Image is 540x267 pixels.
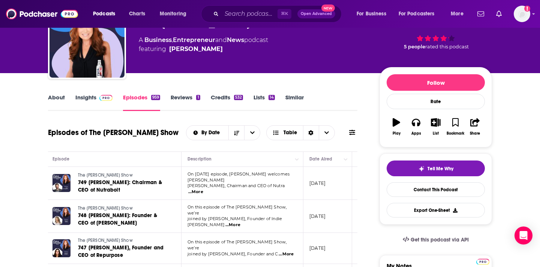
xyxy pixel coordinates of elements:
[387,203,485,217] button: Export One-Sheet
[321,4,335,12] span: New
[78,237,168,244] a: The [PERSON_NAME] Show
[397,231,475,249] a: Get this podcast via API
[268,95,275,100] div: 14
[406,113,426,140] button: Apps
[309,245,325,251] p: [DATE]
[379,8,492,54] div: 77 5 peoplerated this podcast
[524,6,530,12] svg: Add a profile image
[78,244,163,258] span: 747 [PERSON_NAME], Founder and CEO of Repurpose
[418,166,424,172] img: tell me why sparkle
[124,8,150,20] a: Charts
[404,44,425,49] span: 5 people
[387,160,485,176] button: tell me why sparkleTell Me Why
[309,213,325,219] p: [DATE]
[244,126,260,140] button: open menu
[154,8,196,20] button: open menu
[172,36,173,43] span: ,
[215,36,227,43] span: and
[48,94,65,111] a: About
[78,238,133,243] span: The [PERSON_NAME] Show
[78,212,168,227] a: 748 [PERSON_NAME]: Founder & CEO of [PERSON_NAME]
[399,9,435,19] span: For Podcasters
[476,258,489,265] a: Pro website
[78,212,157,226] span: 748 [PERSON_NAME]: Founder & CEO of [PERSON_NAME]
[433,131,439,136] div: List
[341,155,350,164] button: Column Actions
[426,113,445,140] button: List
[99,95,112,101] img: Podchaser Pro
[277,9,291,19] span: ⌘ K
[476,259,489,265] img: Podchaser Pro
[186,130,229,135] button: open menu
[292,155,301,164] button: Column Actions
[78,205,168,212] a: The [PERSON_NAME] Show
[303,126,319,140] div: Sort Direction
[93,9,115,19] span: Podcasts
[196,95,200,100] div: 1
[187,204,286,216] span: On this episode of The [PERSON_NAME] Show, we’re
[387,94,485,109] div: Rate
[48,128,178,137] h1: Episodes of The [PERSON_NAME] Show
[445,8,473,20] button: open menu
[75,94,112,111] a: InsightsPodchaser Pro
[88,8,125,20] button: open menu
[187,183,285,188] span: [PERSON_NAME], Chairman and CEO of Nutra
[514,226,532,244] div: Open Intercom Messenger
[465,113,485,140] button: Share
[6,7,78,21] img: Podchaser - Follow, Share and Rate Podcasts
[173,36,215,43] a: Entrepreneur
[144,36,172,43] a: Business
[187,239,286,250] span: On this episode of The [PERSON_NAME] Show, we’re
[78,179,162,193] span: 749 [PERSON_NAME]: Chairman & CEO of Nutrabolt
[208,5,349,22] div: Search podcasts, credits, & more...
[285,94,304,111] a: Similar
[187,251,278,256] span: joined by [PERSON_NAME], Founder and C
[49,3,124,78] img: The Kara Goldin Show
[160,9,186,19] span: Monitoring
[357,9,386,19] span: For Business
[222,8,277,20] input: Search podcasts, credits, & more...
[188,189,203,195] span: ...More
[451,9,463,19] span: More
[78,172,133,178] span: The [PERSON_NAME] Show
[427,166,453,172] span: Tell Me Why
[474,7,487,20] a: Show notifications dropdown
[387,113,406,140] button: Play
[253,94,275,111] a: Lists14
[169,45,223,54] a: Kara Goldin
[279,251,294,257] span: ...More
[187,154,211,163] div: Description
[514,6,530,22] button: Show profile menu
[228,126,244,140] button: Sort Direction
[211,94,243,111] a: Credits532
[309,180,325,186] p: [DATE]
[52,154,69,163] div: Episode
[283,130,297,135] span: Table
[514,6,530,22] span: Logged in as mijal
[445,113,465,140] button: Bookmark
[139,36,268,54] div: A podcast
[187,216,282,227] span: joined by [PERSON_NAME], Founder of Indie [PERSON_NAME]
[78,179,168,194] a: 749 [PERSON_NAME]: Chairman & CEO of Nutrabolt
[470,131,480,136] div: Share
[297,9,335,18] button: Open AdvancedNew
[129,9,145,19] span: Charts
[514,6,530,22] img: User Profile
[493,7,505,20] a: Show notifications dropdown
[151,95,160,100] div: 959
[227,36,244,43] a: News
[225,222,240,228] span: ...More
[387,182,485,197] a: Contact This Podcast
[186,125,261,140] h2: Choose List sort
[78,205,133,211] span: The [PERSON_NAME] Show
[78,244,168,259] a: 747 [PERSON_NAME], Founder and CEO of Repurpose
[447,131,464,136] div: Bookmark
[234,95,243,100] div: 532
[393,131,400,136] div: Play
[78,172,168,179] a: The [PERSON_NAME] Show
[139,45,268,54] span: featuring
[266,125,335,140] button: Choose View
[301,12,332,16] span: Open Advanced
